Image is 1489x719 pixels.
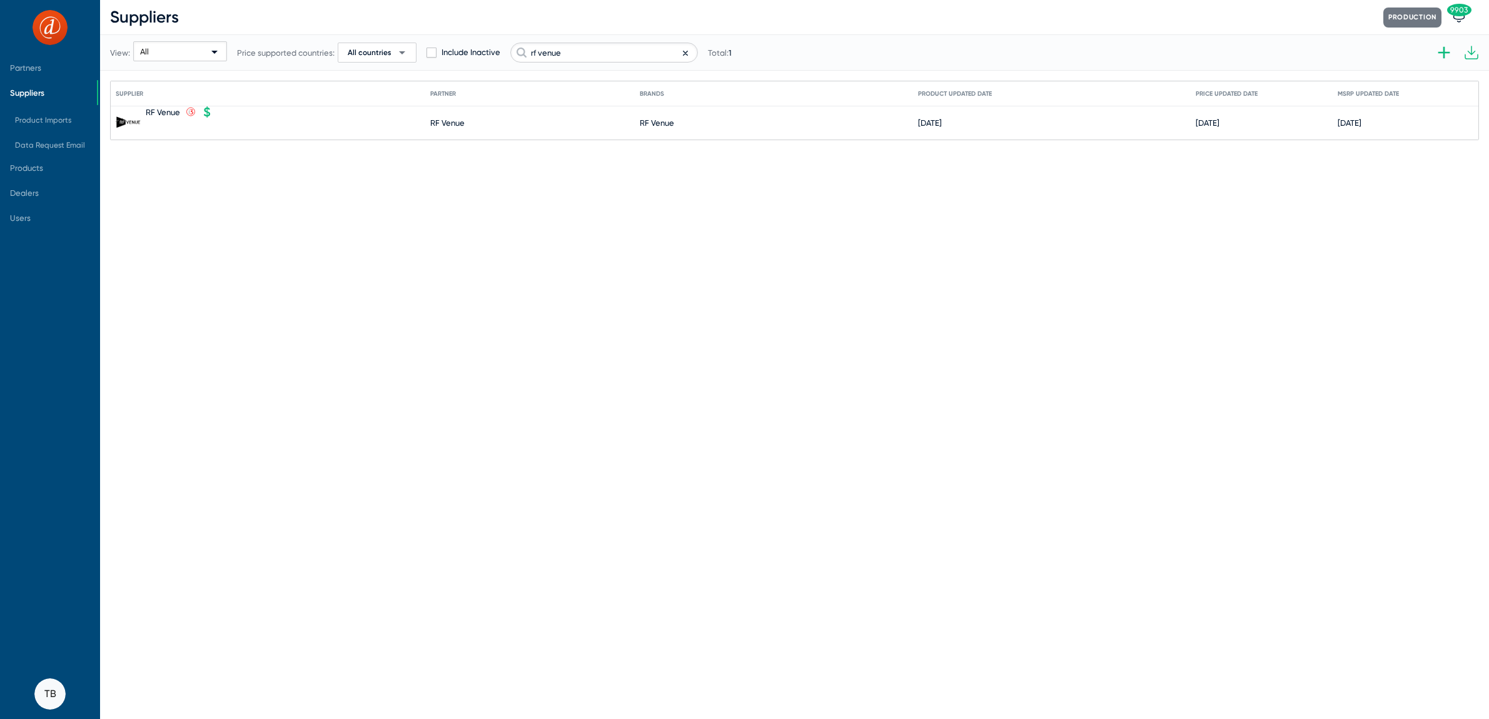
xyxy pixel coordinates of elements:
img: RF%20Venue_638092478981296115.png [116,116,141,128]
div: Price Updated Date [1196,90,1258,98]
div: Product Updated Date [918,90,1003,98]
div: [DATE] [918,118,942,128]
span: Products [10,163,43,173]
span: Suppliers [110,8,179,27]
mat-header-cell: Brands [640,81,917,106]
input: Search suppliers [510,43,698,63]
span: All countries [348,48,391,58]
div: Supplier [116,90,154,98]
span: Users [10,213,31,223]
span: Product Imports [15,116,71,125]
div: MSRP Updated Date [1338,90,1410,98]
span: arrow_drop_down [395,45,410,60]
div: Partner [430,90,456,98]
span: Include Inactive [442,45,500,60]
div: [DATE] [1338,118,1361,128]
div: RF Venue [146,108,180,117]
div: RF Venue [640,118,674,128]
span: Suppliers [10,88,44,98]
div: RF Venue [430,118,465,128]
span: Total: [708,48,732,58]
span: Partners [10,63,41,73]
span: 1 [729,48,732,58]
button: All countriesarrow_drop_down [338,43,416,63]
span: Price supported countries: [237,48,335,58]
span: View: [110,48,130,58]
button: TB [34,678,66,710]
span: All [140,47,149,56]
div: MSRP Updated Date [1338,90,1399,98]
div: Supplier [116,90,143,98]
div: Partner [430,90,467,98]
span: Data Request Email [15,141,85,150]
div: [DATE] [1196,118,1219,128]
span: 9903 [1447,4,1471,16]
div: Price Updated Date [1196,90,1269,98]
span: Dealers [10,188,39,198]
div: Product Updated Date [918,90,992,98]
